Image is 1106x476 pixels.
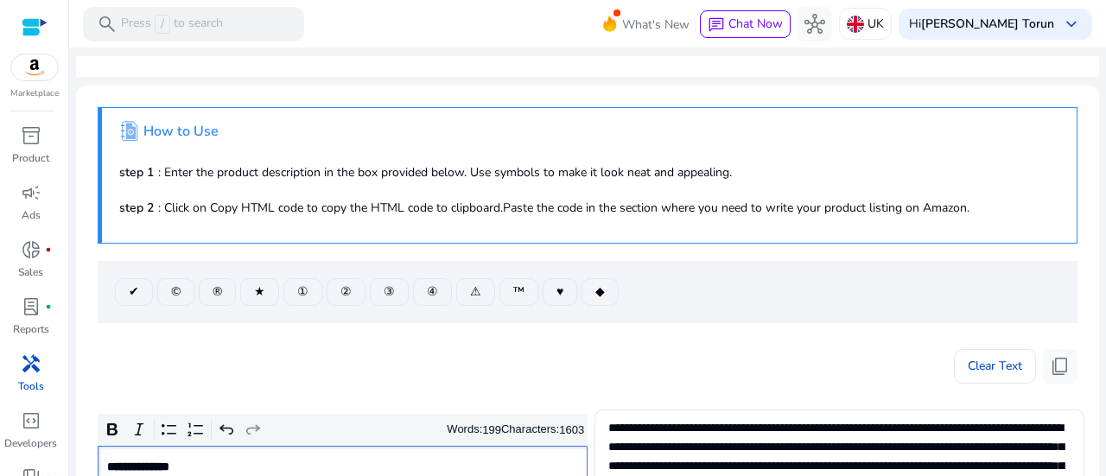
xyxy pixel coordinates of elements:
[199,278,236,306] button: ®
[798,7,832,41] button: hub
[11,54,58,80] img: amazon.svg
[21,125,41,146] span: inventory_2
[513,282,524,301] span: ™
[119,199,1059,217] p: : Click on Copy HTML code to copy the HTML code to clipboard.Paste the code in the section where ...
[427,282,438,301] span: ④
[622,10,690,40] span: What's New
[21,410,41,431] span: code_blocks
[157,278,194,306] button: ©
[384,282,395,301] span: ③
[119,200,154,216] b: step 2
[700,10,791,38] button: chatChat Now
[4,435,57,451] p: Developers
[370,278,409,306] button: ③
[482,423,501,436] label: 199
[921,16,1054,32] b: [PERSON_NAME] Torun
[447,419,584,441] div: Words: Characters:
[543,278,577,306] button: ♥
[559,423,584,436] label: 1603
[1043,349,1077,384] button: content_copy
[129,282,139,301] span: ✔
[1050,356,1071,377] span: content_copy
[804,14,825,35] span: hub
[847,16,864,33] img: uk.svg
[21,296,41,317] span: lab_profile
[10,87,59,100] p: Marketplace
[22,207,41,223] p: Ads
[470,282,481,301] span: ⚠
[708,16,725,34] span: chat
[499,278,538,306] button: ™
[21,239,41,260] span: donut_small
[119,164,154,181] b: step 1
[240,278,279,306] button: ★
[45,303,52,310] span: fiber_manual_record
[968,349,1022,384] span: Clear Text
[45,246,52,253] span: fiber_manual_record
[18,378,44,394] p: Tools
[327,278,365,306] button: ②
[115,278,153,306] button: ✔
[119,163,1059,181] p: : Enter the product description in the box provided below. Use symbols to make it look neat and a...
[121,15,223,34] p: Press to search
[556,282,563,301] span: ♥
[12,150,49,166] p: Product
[18,264,43,280] p: Sales
[297,282,308,301] span: ①
[13,321,49,337] p: Reports
[98,414,588,447] div: Editor toolbar
[595,282,605,301] span: ◆
[97,14,118,35] span: search
[868,9,884,39] p: UK
[155,15,170,34] span: /
[21,353,41,374] span: handyman
[728,16,783,32] span: Chat Now
[283,278,322,306] button: ①
[909,18,1054,30] p: Hi
[143,124,219,140] h4: How to Use
[456,278,495,306] button: ⚠
[254,282,265,301] span: ★
[1061,14,1082,35] span: keyboard_arrow_down
[213,282,222,301] span: ®
[582,278,619,306] button: ◆
[21,182,41,203] span: campaign
[171,282,181,301] span: ©
[413,278,452,306] button: ④
[340,282,352,301] span: ②
[954,349,1036,384] button: Clear Text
